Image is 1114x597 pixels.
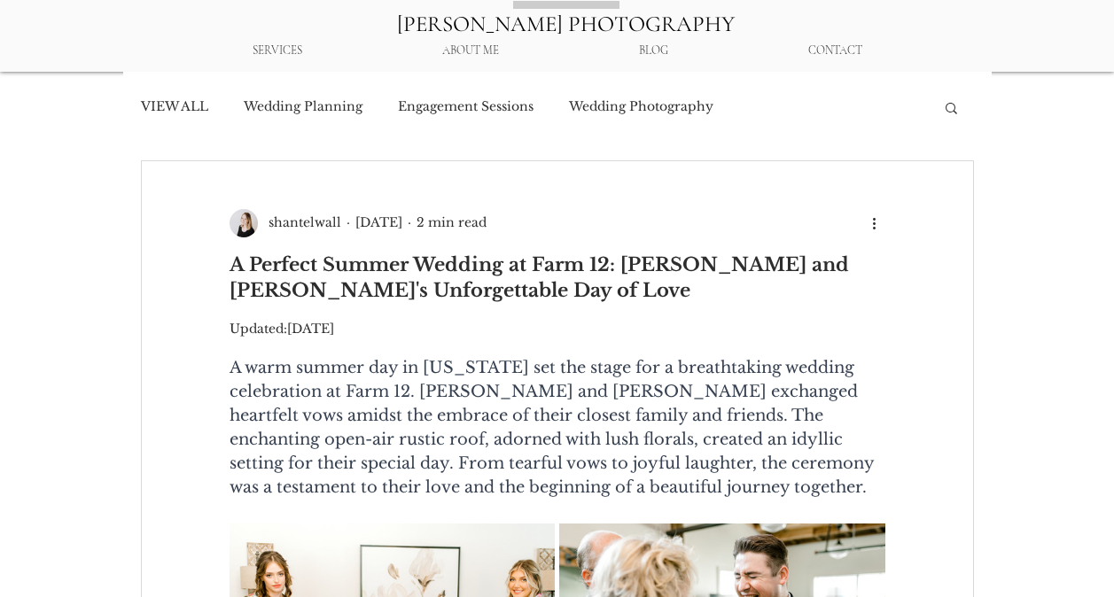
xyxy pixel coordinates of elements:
[230,252,885,305] h1: A Perfect Summer Wedding at Farm 12: [PERSON_NAME] and [PERSON_NAME]'s Unforgettable Day of Love
[183,35,372,66] div: SERVICES
[141,98,208,116] a: VIEW ALL
[943,100,960,114] div: Search
[569,35,738,66] a: BLOG
[230,358,877,497] span: A warm summer day in [US_STATE] set the stage for a breathtaking wedding celebration at Farm 12. ...
[355,214,402,230] span: Jan 10, 2023
[244,35,311,66] p: SERVICES
[398,98,534,116] a: Engagement Sessions
[417,214,487,230] span: 2 min read
[433,35,508,66] p: ABOUT ME
[864,213,885,234] button: More actions
[230,320,885,338] p: Updated:
[630,35,677,66] p: BLOG
[138,72,925,143] nav: Blog
[738,35,932,66] a: CONTACT
[287,321,334,337] span: Sep 15, 2023
[183,35,932,66] nav: Site
[244,98,362,116] a: Wedding Planning
[372,35,569,66] a: ABOUT ME
[799,35,871,66] p: CONTACT
[397,11,735,37] a: [PERSON_NAME] PHOTOGRAPHY
[569,98,713,116] a: Wedding Photography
